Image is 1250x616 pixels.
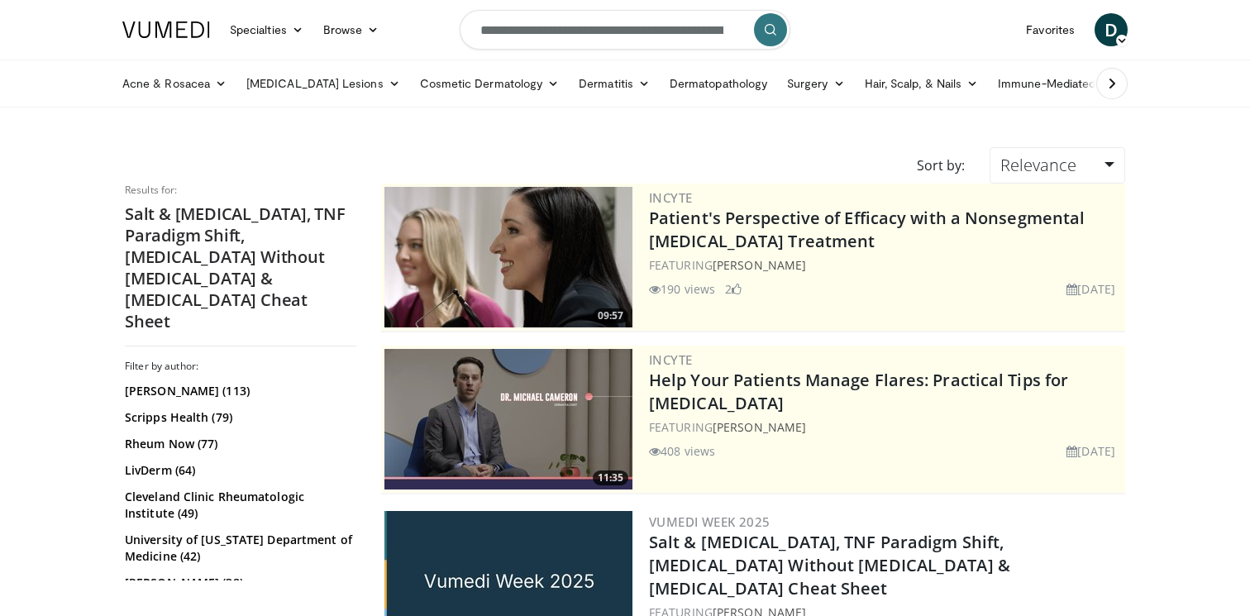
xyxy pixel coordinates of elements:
[125,203,356,332] h2: Salt & [MEDICAL_DATA], TNF Paradigm Shift, [MEDICAL_DATA] Without [MEDICAL_DATA] & [MEDICAL_DATA]...
[125,462,352,479] a: LivDerm (64)
[649,513,770,530] a: Vumedi Week 2025
[593,308,628,323] span: 09:57
[122,21,210,38] img: VuMedi Logo
[649,418,1122,436] div: FEATURING
[1016,13,1085,46] a: Favorites
[649,256,1122,274] div: FEATURING
[125,489,352,522] a: Cleveland Clinic Rheumatologic Institute (49)
[236,67,410,100] a: [MEDICAL_DATA] Lesions
[713,257,806,273] a: [PERSON_NAME]
[713,419,806,435] a: [PERSON_NAME]
[649,189,692,206] a: Incyte
[988,67,1122,100] a: Immune-Mediated
[1066,280,1115,298] li: [DATE]
[649,207,1085,252] a: Patient's Perspective of Efficacy with a Nonsegmental [MEDICAL_DATA] Treatment
[569,67,660,100] a: Dermatitis
[1066,442,1115,460] li: [DATE]
[649,369,1068,414] a: Help Your Patients Manage Flares: Practical Tips for [MEDICAL_DATA]
[649,351,692,368] a: Incyte
[125,360,356,373] h3: Filter by author:
[593,470,628,485] span: 11:35
[855,67,988,100] a: Hair, Scalp, & Nails
[125,575,352,591] a: [PERSON_NAME] (38)
[904,147,977,184] div: Sort by:
[125,184,356,197] p: Results for:
[460,10,790,50] input: Search topics, interventions
[125,436,352,452] a: Rheum Now (77)
[313,13,389,46] a: Browse
[384,349,632,489] a: 11:35
[1000,154,1076,176] span: Relevance
[777,67,855,100] a: Surgery
[660,67,777,100] a: Dermatopathology
[125,383,352,399] a: [PERSON_NAME] (113)
[125,409,352,426] a: Scripps Health (79)
[410,67,569,100] a: Cosmetic Dermatology
[725,280,742,298] li: 2
[112,67,236,100] a: Acne & Rosacea
[384,187,632,327] a: 09:57
[990,147,1125,184] a: Relevance
[649,531,1010,599] a: Salt & [MEDICAL_DATA], TNF Paradigm Shift, [MEDICAL_DATA] Without [MEDICAL_DATA] & [MEDICAL_DATA]...
[649,280,715,298] li: 190 views
[220,13,313,46] a: Specialties
[1095,13,1128,46] a: D
[649,442,715,460] li: 408 views
[125,532,352,565] a: University of [US_STATE] Department of Medicine (42)
[384,349,632,489] img: 601112bd-de26-4187-b266-f7c9c3587f14.png.300x170_q85_crop-smart_upscale.jpg
[384,187,632,327] img: 2c48d197-61e9-423b-8908-6c4d7e1deb64.png.300x170_q85_crop-smart_upscale.jpg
